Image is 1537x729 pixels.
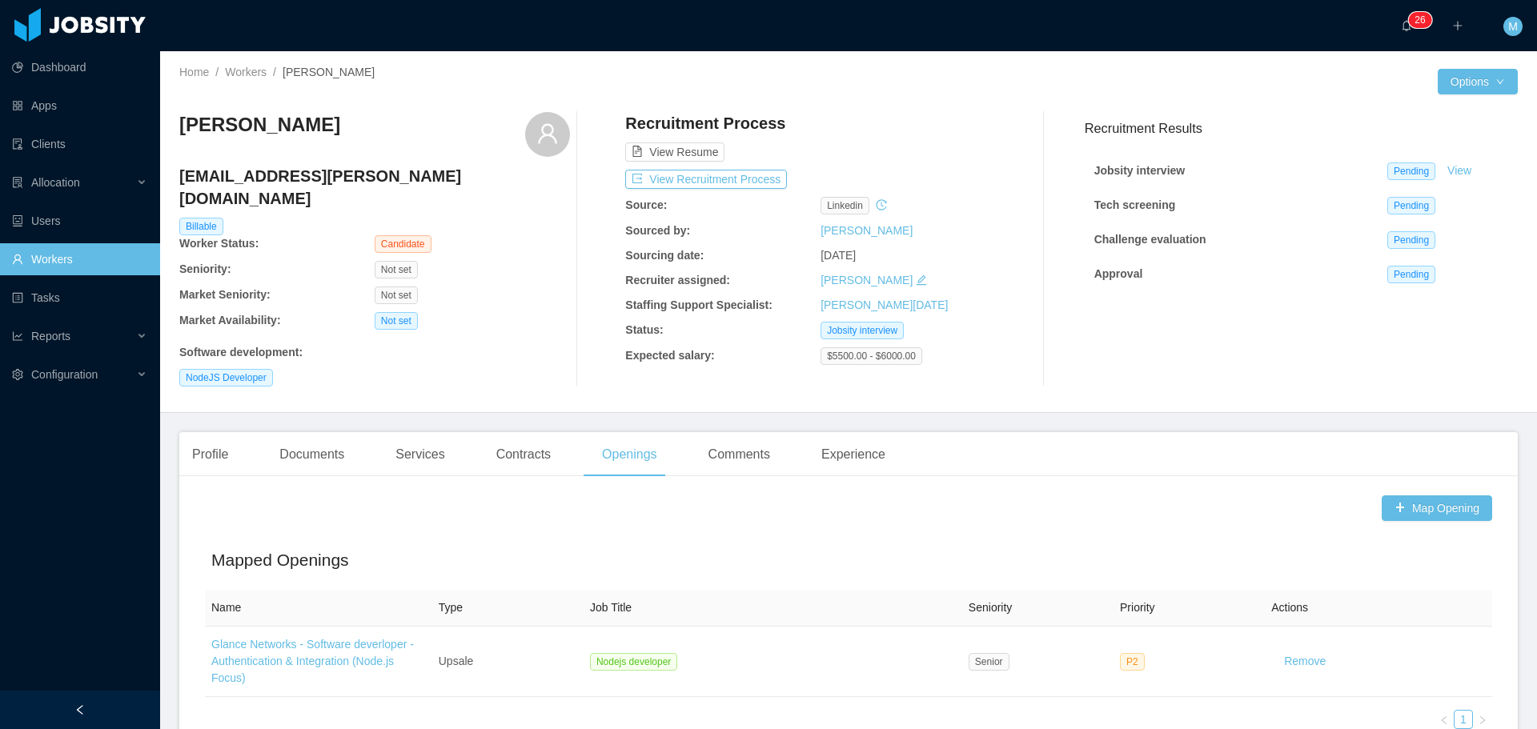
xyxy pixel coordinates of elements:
span: Not set [375,261,418,278]
li: Next Page [1473,710,1492,729]
h3: Recruitment Results [1085,118,1518,138]
i: icon: setting [12,369,23,380]
a: 1 [1455,711,1472,728]
a: Workers [225,66,267,78]
button: icon: file-textView Resume [625,142,724,162]
a: icon: pie-chartDashboard [12,51,147,83]
b: Expected salary: [625,349,714,362]
i: icon: line-chart [12,330,23,342]
div: Documents [267,432,357,477]
b: Staffing Support Specialist: [625,298,773,311]
span: Pending [1387,197,1435,214]
div: Openings [589,432,670,477]
sup: 26 [1408,12,1431,28]
a: icon: exportView Recruitment Process [625,173,787,186]
span: P2 [1120,653,1145,671]
b: Source: [625,198,667,211]
span: Billable [179,218,223,235]
span: Nodejs developer [590,653,677,671]
a: icon: userWorkers [12,243,147,275]
span: linkedin [821,197,869,214]
span: Not set [375,312,418,330]
a: [PERSON_NAME] [821,274,913,286]
span: [PERSON_NAME] [283,66,375,78]
b: Market Seniority: [179,288,271,301]
button: icon: plusMap Opening [1382,495,1492,521]
a: icon: auditClients [12,128,147,160]
a: Home [179,66,209,78]
b: Market Availability: [179,314,281,326]
span: Name [211,601,241,614]
a: icon: robotUsers [12,205,147,237]
button: Remove [1271,649,1338,675]
span: $5500.00 - $6000.00 [821,347,922,365]
span: / [273,66,276,78]
span: Priority [1120,601,1155,614]
i: icon: edit [916,274,927,286]
b: Worker Status: [179,237,259,250]
li: 1 [1454,710,1473,729]
i: icon: solution [12,177,23,188]
strong: Approval [1094,267,1143,280]
i: icon: plus [1452,20,1463,31]
b: Software development : [179,346,303,358]
a: icon: file-textView Resume [625,146,724,158]
span: Job Title [590,601,632,614]
span: / [215,66,219,78]
p: 2 [1415,12,1420,28]
span: Allocation [31,176,80,189]
div: Profile [179,432,241,477]
div: Contracts [484,432,564,477]
span: NodeJS Developer [179,369,273,387]
span: Type [439,601,463,614]
a: Glance Networks - Software deverloper - Authentication & Integration (Node.js Focus) [211,638,414,684]
h4: [EMAIL_ADDRESS][PERSON_NAME][DOMAIN_NAME] [179,165,570,210]
span: Configuration [31,368,98,381]
strong: Jobsity interview [1094,164,1186,177]
li: Previous Page [1435,710,1454,729]
i: icon: user [536,122,559,145]
strong: Tech screening [1094,198,1176,211]
span: Pending [1387,162,1435,180]
strong: Challenge evaluation [1094,233,1206,246]
span: Pending [1387,266,1435,283]
span: Jobsity interview [821,322,904,339]
p: 6 [1420,12,1426,28]
span: Candidate [375,235,431,253]
span: Senior [969,653,1009,671]
i: icon: history [876,199,887,210]
a: View [1442,164,1477,177]
td: Upsale [432,627,584,697]
a: icon: profileTasks [12,282,147,314]
i: icon: left [1439,715,1449,725]
a: icon: appstoreApps [12,90,147,122]
b: Seniority: [179,262,231,275]
button: Optionsicon: down [1438,69,1518,94]
a: [PERSON_NAME][DATE] [821,298,948,311]
span: Reports [31,330,70,342]
div: Comments [696,432,783,477]
span: Pending [1387,231,1435,249]
i: icon: right [1478,715,1487,725]
h2: Mapped Openings [211,547,1486,573]
a: [PERSON_NAME] [821,224,913,237]
span: Not set [375,286,418,304]
h3: [PERSON_NAME] [179,112,340,138]
span: Actions [1271,601,1308,614]
div: Experience [809,432,898,477]
i: icon: bell [1401,20,1412,31]
div: Services [383,432,457,477]
span: M [1508,17,1518,36]
span: [DATE] [821,249,856,262]
span: Seniority [969,601,1012,614]
b: Sourced by: [625,224,690,237]
b: Status: [625,323,663,336]
b: Sourcing date: [625,249,704,262]
b: Recruiter assigned: [625,274,730,286]
button: icon: exportView Recruitment Process [625,170,787,189]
